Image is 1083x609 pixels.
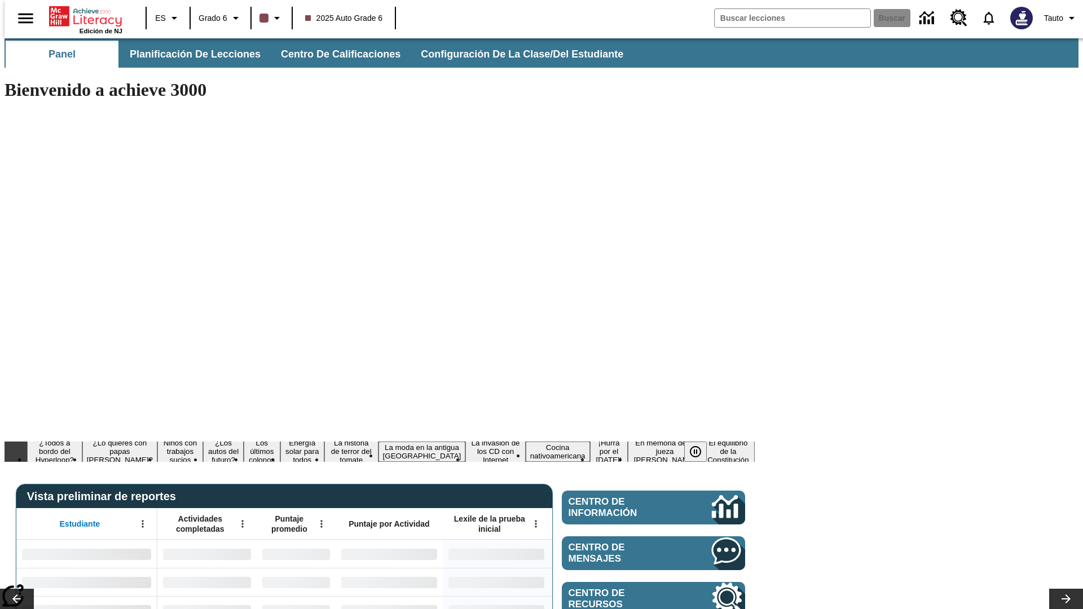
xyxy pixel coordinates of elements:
[157,437,203,466] button: Diapositiva 3 Niños con trabajos sucios
[562,491,745,524] a: Centro de información
[134,515,151,532] button: Abrir menú
[569,542,678,564] span: Centro de mensajes
[974,3,1003,33] a: Notificaciones
[27,490,182,503] span: Vista preliminar de reportes
[163,514,237,534] span: Actividades completadas
[150,8,186,28] button: Lenguaje: ES, Selecciona un idioma
[378,442,466,462] button: Diapositiva 8 La moda en la antigua Roma
[628,437,701,466] button: Diapositiva 12 En memoria de la jueza O'Connor
[590,437,628,466] button: Diapositiva 11 ¡Hurra por el Día de la Constitución!
[6,41,118,68] button: Panel
[234,515,251,532] button: Abrir menú
[1044,12,1063,24] span: Tauto
[944,3,974,33] a: Centro de recursos, Se abrirá en una pestaña nueva.
[49,48,76,61] span: Panel
[27,437,82,466] button: Diapositiva 1 ¿Todos a bordo del Hyperloop?
[5,41,633,68] div: Subbarra de navegación
[421,48,623,61] span: Configuración de la clase/del estudiante
[157,568,257,596] div: Sin datos,
[465,437,525,466] button: Diapositiva 9 La invasión de los CD con Internet
[199,12,227,24] span: Grado 6
[1003,3,1040,33] button: Escoja un nuevo avatar
[130,48,261,61] span: Planificación de lecciones
[305,12,383,24] span: 2025 Auto Grade 6
[49,4,122,34] div: Portada
[1049,589,1083,609] button: Carrusel de lecciones, seguir
[702,437,755,466] button: Diapositiva 13 El equilibrio de la Constitución
[527,515,544,532] button: Abrir menú
[324,437,378,466] button: Diapositiva 7 La historia de terror del tomate
[80,28,122,34] span: Edición de NJ
[281,48,400,61] span: Centro de calificaciones
[82,437,157,466] button: Diapositiva 2 ¿Lo quieres con papas fritas?
[157,540,257,568] div: Sin datos,
[121,41,270,68] button: Planificación de lecciones
[244,437,280,466] button: Diapositiva 5 Los últimos colonos
[262,514,316,534] span: Puntaje promedio
[1010,7,1033,29] img: Avatar
[684,442,707,462] button: Pausar
[448,514,531,534] span: Lexile de la prueba inicial
[257,540,336,568] div: Sin datos,
[203,437,244,466] button: Diapositiva 4 ¿Los autos del futuro?
[684,442,718,462] div: Pausar
[49,5,122,28] a: Portada
[5,38,1078,68] div: Subbarra de navegación
[313,515,330,532] button: Abrir menú
[1040,8,1083,28] button: Perfil/Configuración
[280,437,324,466] button: Diapositiva 6 Energía solar para todos
[272,41,410,68] button: Centro de calificaciones
[257,568,336,596] div: Sin datos,
[5,80,755,100] h1: Bienvenido a achieve 3000
[155,12,166,24] span: ES
[255,8,288,28] button: El color de la clase es café oscuro. Cambiar el color de la clase.
[412,41,632,68] button: Configuración de la clase/del estudiante
[349,519,429,529] span: Puntaje por Actividad
[715,9,870,27] input: Buscar campo
[60,519,100,529] span: Estudiante
[562,536,745,570] a: Centro de mensajes
[194,8,247,28] button: Grado: Grado 6, Elige un grado
[526,442,590,462] button: Diapositiva 10 Cocina nativoamericana
[9,2,42,35] button: Abrir el menú lateral
[913,3,944,34] a: Centro de información
[569,496,674,519] span: Centro de información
